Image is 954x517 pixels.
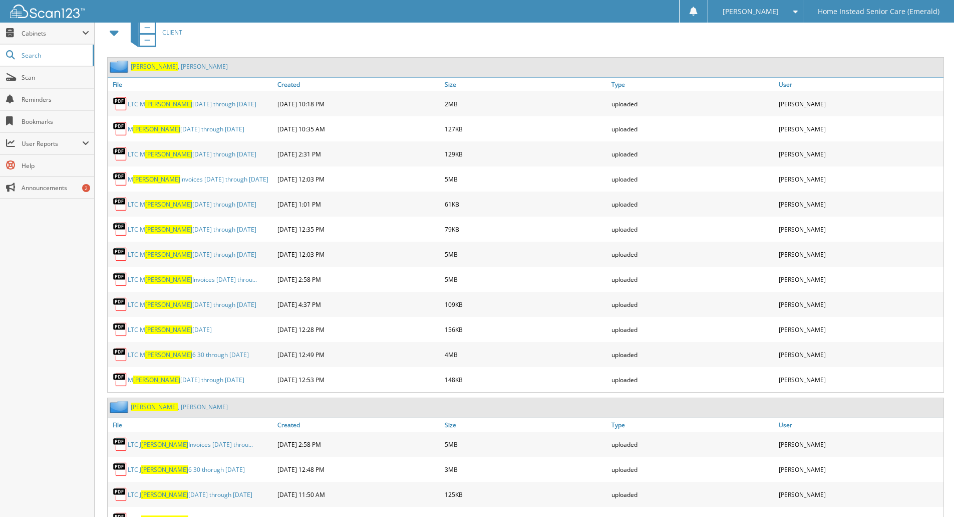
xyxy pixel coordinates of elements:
[128,300,256,309] a: LTC M[PERSON_NAME][DATE] through [DATE]
[131,403,178,411] span: [PERSON_NAME]
[113,121,128,136] img: PDF.png
[442,119,609,139] div: 127KB
[128,351,249,359] a: LTC M[PERSON_NAME]6 30 through [DATE]
[108,418,275,432] a: File
[442,344,609,365] div: 4MB
[275,319,442,339] div: [DATE] 12:28 PM
[609,370,776,390] div: uploaded
[442,484,609,504] div: 125KB
[22,29,82,38] span: Cabinets
[275,484,442,504] div: [DATE] 11:50 AM
[128,490,252,499] a: LTC J[PERSON_NAME][DATE] through [DATE]
[128,225,256,234] a: LTC M[PERSON_NAME][DATE] through [DATE]
[113,96,128,111] img: PDF.png
[776,194,943,214] div: [PERSON_NAME]
[128,150,256,158] a: LTC M[PERSON_NAME][DATE] through [DATE]
[22,95,89,104] span: Reminders
[609,269,776,289] div: uploaded
[776,418,943,432] a: User
[162,28,182,37] span: CLIENT
[145,325,192,334] span: [PERSON_NAME]
[275,194,442,214] div: [DATE] 1:01 PM
[442,169,609,189] div: 5MB
[776,370,943,390] div: [PERSON_NAME]
[145,150,192,158] span: [PERSON_NAME]
[609,319,776,339] div: uploaded
[609,484,776,504] div: uploaded
[776,459,943,479] div: [PERSON_NAME]
[275,169,442,189] div: [DATE] 12:03 PM
[22,117,89,126] span: Bookmarks
[275,434,442,454] div: [DATE] 2:58 PM
[818,9,939,15] span: Home Instead Senior Care (Emerald)
[128,275,257,284] a: LTC M[PERSON_NAME]Invoices [DATE] throu...
[442,319,609,339] div: 156KB
[22,139,82,148] span: User Reports
[609,344,776,365] div: uploaded
[776,484,943,504] div: [PERSON_NAME]
[275,119,442,139] div: [DATE] 10:35 AM
[113,146,128,161] img: PDF.png
[275,294,442,314] div: [DATE] 4:37 PM
[275,344,442,365] div: [DATE] 12:49 PM
[609,94,776,114] div: uploaded
[145,200,192,209] span: [PERSON_NAME]
[275,144,442,164] div: [DATE] 2:31 PM
[113,487,128,502] img: PDF.png
[776,144,943,164] div: [PERSON_NAME]
[22,161,89,170] span: Help
[442,459,609,479] div: 3MB
[141,465,188,474] span: [PERSON_NAME]
[22,73,89,82] span: Scan
[776,244,943,264] div: [PERSON_NAME]
[113,322,128,337] img: PDF.png
[128,440,253,449] a: LTC J[PERSON_NAME]Invoices [DATE] throu...
[113,297,128,312] img: PDF.png
[10,5,85,18] img: scan123-logo-white.svg
[22,51,88,60] span: Search
[609,244,776,264] div: uploaded
[128,125,244,133] a: M[PERSON_NAME][DATE] through [DATE]
[113,197,128,212] img: PDF.png
[113,222,128,237] img: PDF.png
[776,434,943,454] div: [PERSON_NAME]
[113,247,128,262] img: PDF.png
[128,250,256,259] a: LTC M[PERSON_NAME][DATE] through [DATE]
[776,169,943,189] div: [PERSON_NAME]
[128,325,212,334] a: LTC M[PERSON_NAME][DATE]
[275,219,442,239] div: [DATE] 12:35 PM
[776,344,943,365] div: [PERSON_NAME]
[442,219,609,239] div: 79KB
[113,272,128,287] img: PDF.png
[609,434,776,454] div: uploaded
[110,401,131,413] img: folder2.png
[442,194,609,214] div: 61KB
[275,370,442,390] div: [DATE] 12:53 PM
[609,418,776,432] a: Type
[133,175,180,184] span: [PERSON_NAME]
[776,269,943,289] div: [PERSON_NAME]
[275,459,442,479] div: [DATE] 12:48 PM
[442,418,609,432] a: Size
[723,9,779,15] span: [PERSON_NAME]
[275,94,442,114] div: [DATE] 10:18 PM
[141,440,188,449] span: [PERSON_NAME]
[776,78,943,91] a: User
[128,376,244,384] a: M[PERSON_NAME][DATE] through [DATE]
[442,78,609,91] a: Size
[145,225,192,234] span: [PERSON_NAME]
[776,94,943,114] div: [PERSON_NAME]
[113,437,128,452] img: PDF.png
[776,119,943,139] div: [PERSON_NAME]
[145,100,192,108] span: [PERSON_NAME]
[776,219,943,239] div: [PERSON_NAME]
[442,269,609,289] div: 5MB
[442,244,609,264] div: 5MB
[145,275,192,284] span: [PERSON_NAME]
[128,175,268,184] a: M[PERSON_NAME]invoices [DATE] through [DATE]
[128,465,245,474] a: LTC J[PERSON_NAME]6 30 thorugh [DATE]
[113,372,128,387] img: PDF.png
[442,294,609,314] div: 109KB
[141,490,188,499] span: [PERSON_NAME]
[442,370,609,390] div: 148KB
